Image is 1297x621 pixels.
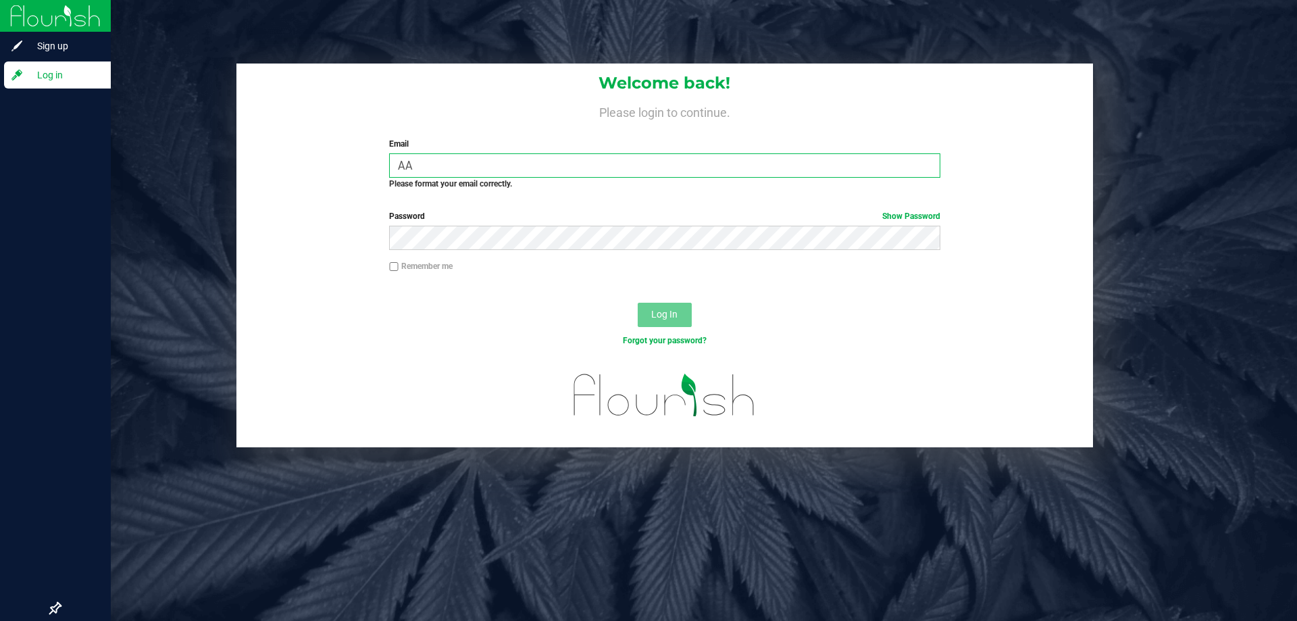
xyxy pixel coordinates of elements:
[389,179,512,189] strong: Please format your email correctly.
[24,38,105,54] span: Sign up
[10,68,24,82] inline-svg: Log in
[10,39,24,53] inline-svg: Sign up
[389,138,940,150] label: Email
[24,67,105,83] span: Log in
[623,336,707,345] a: Forgot your password?
[236,103,1093,119] h4: Please login to continue.
[638,303,692,327] button: Log In
[651,309,678,320] span: Log In
[389,260,453,272] label: Remember me
[557,361,771,430] img: flourish_logo.svg
[882,212,940,221] a: Show Password
[389,212,425,221] span: Password
[389,262,399,272] input: Remember me
[236,74,1093,92] h1: Welcome back!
